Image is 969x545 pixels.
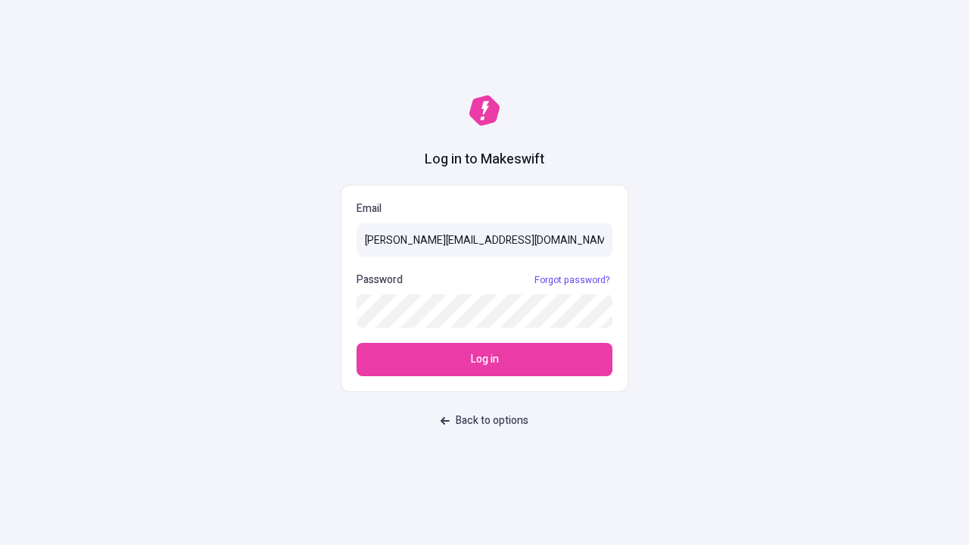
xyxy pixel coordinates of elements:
[425,150,544,170] h1: Log in to Makeswift
[357,272,403,288] p: Password
[432,407,537,434] button: Back to options
[357,223,612,257] input: Email
[456,413,528,429] span: Back to options
[531,274,612,286] a: Forgot password?
[471,351,499,368] span: Log in
[357,343,612,376] button: Log in
[357,201,612,217] p: Email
